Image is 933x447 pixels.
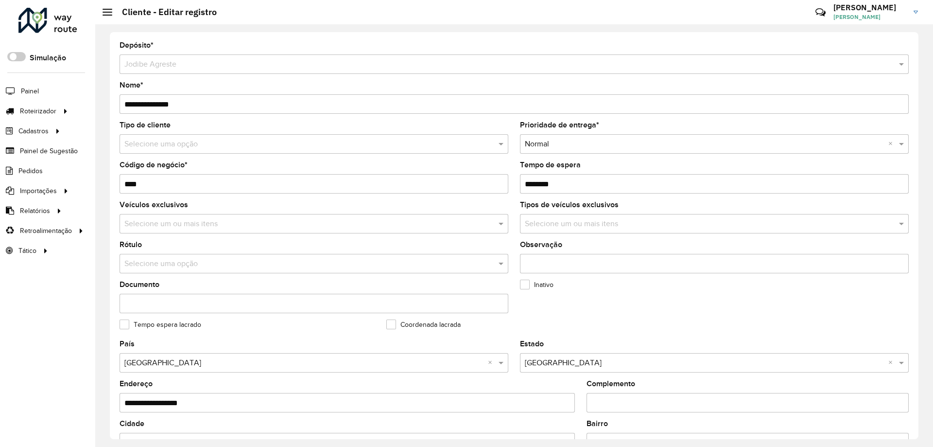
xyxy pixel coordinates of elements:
[120,119,171,131] label: Tipo de cliente
[20,146,78,156] span: Painel de Sugestão
[18,166,43,176] span: Pedidos
[120,320,201,330] label: Tempo espera lacrado
[20,106,56,116] span: Roteirizador
[833,13,906,21] span: [PERSON_NAME]
[386,320,461,330] label: Coordenada lacrada
[20,186,57,196] span: Importações
[520,159,581,171] label: Tempo de espera
[18,246,36,256] span: Tático
[120,239,142,250] label: Rótulo
[120,199,188,211] label: Veículos exclusivos
[520,338,544,350] label: Estado
[520,199,619,211] label: Tipos de veículos exclusivos
[888,357,897,369] span: Clear all
[587,418,608,429] label: Bairro
[520,239,562,250] label: Observação
[120,338,135,350] label: País
[120,279,159,290] label: Documento
[120,378,153,390] label: Endereço
[30,52,66,64] label: Simulação
[833,3,906,12] h3: [PERSON_NAME]
[520,280,553,290] label: Inativo
[587,378,635,390] label: Complemento
[120,159,188,171] label: Código de negócio
[20,206,50,216] span: Relatórios
[120,39,154,51] label: Depósito
[21,86,39,96] span: Painel
[888,138,897,150] span: Clear all
[112,7,217,18] h2: Cliente - Editar registro
[18,126,49,136] span: Cadastros
[810,2,831,23] a: Contato Rápido
[20,226,72,236] span: Retroalimentação
[488,357,496,369] span: Clear all
[120,79,143,91] label: Nome
[120,418,144,429] label: Cidade
[520,119,599,131] label: Prioridade de entrega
